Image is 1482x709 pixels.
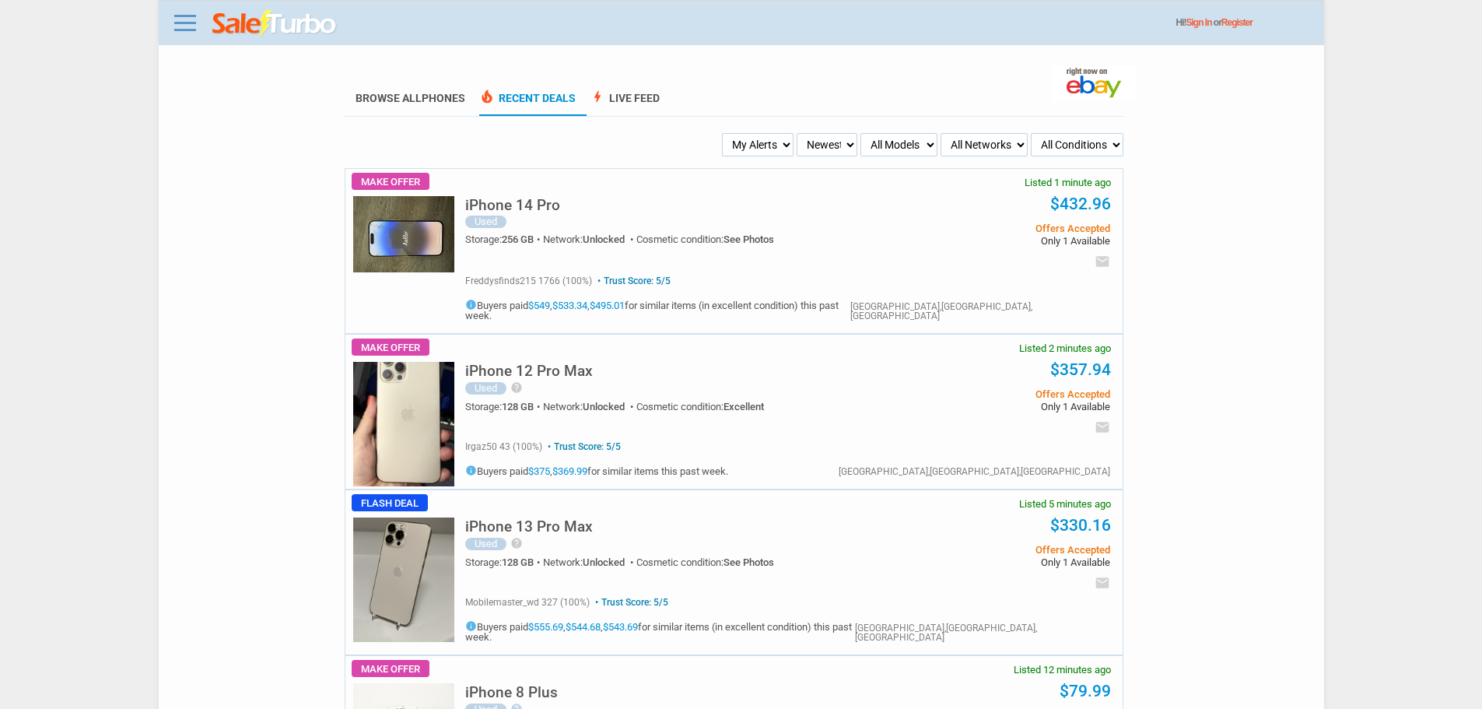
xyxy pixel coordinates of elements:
[1214,17,1253,28] span: or
[850,302,1110,321] div: [GEOGRAPHIC_DATA],[GEOGRAPHIC_DATA],[GEOGRAPHIC_DATA]
[479,92,576,116] a: local_fire_departmentRecent Deals
[465,201,560,212] a: iPhone 14 Pro
[1095,254,1110,269] i: email
[465,382,506,395] div: Used
[592,597,668,608] span: Trust Score: 5/5
[583,233,625,245] span: Unlocked
[528,621,563,633] a: $555.69
[528,300,550,311] a: $549
[465,198,560,212] h5: iPhone 14 Pro
[502,401,534,412] span: 128 GB
[1014,665,1111,675] span: Listed 12 minutes ago
[636,557,774,567] div: Cosmetic condition:
[1050,516,1111,535] a: $330.16
[1019,343,1111,353] span: Listed 2 minutes ago
[352,339,429,356] span: Make Offer
[1095,419,1110,435] i: email
[543,402,636,412] div: Network:
[465,234,543,244] div: Storage:
[723,233,774,245] span: See Photos
[636,234,774,244] div: Cosmetic condition:
[590,92,660,116] a: boltLive Feed
[855,623,1110,642] div: [GEOGRAPHIC_DATA],[GEOGRAPHIC_DATA],[GEOGRAPHIC_DATA]
[465,620,477,632] i: info
[465,688,558,700] a: iPhone 8 Plus
[1050,360,1111,379] a: $357.94
[1186,17,1212,28] a: Sign In
[465,299,850,321] h5: Buyers paid , , for similar items (in excellent condition) this past week.
[502,556,534,568] span: 128 GB
[594,276,671,286] span: Trust Score: 5/5
[422,92,465,104] span: Phones
[875,557,1109,567] span: Only 1 Available
[352,173,429,190] span: Make Offer
[528,465,550,477] a: $375
[353,518,454,642] img: s-l225.jpg
[352,494,428,511] span: Flash Deal
[875,236,1109,246] span: Only 1 Available
[875,389,1109,399] span: Offers Accepted
[353,362,454,486] img: s-l225.jpg
[590,300,625,311] a: $495.01
[465,522,593,534] a: iPhone 13 Pro Max
[603,621,638,633] a: $543.69
[723,401,764,412] span: Excellent
[583,556,625,568] span: Unlocked
[465,597,590,608] span: mobilemaster_wd 327 (100%)
[723,556,774,568] span: See Photos
[583,401,625,412] span: Unlocked
[465,363,593,378] h5: iPhone 12 Pro Max
[1050,195,1111,213] a: $432.96
[566,621,601,633] a: $544.68
[543,557,636,567] div: Network:
[1176,17,1186,28] span: Hi!
[1095,575,1110,591] i: email
[465,557,543,567] div: Storage:
[465,465,477,476] i: info
[465,519,593,534] h5: iPhone 13 Pro Max
[212,10,338,38] img: saleturbo.com - Online Deals and Discount Coupons
[552,300,587,311] a: $533.34
[502,233,534,245] span: 256 GB
[590,89,605,104] span: bolt
[510,537,523,549] i: help
[465,620,855,642] h5: Buyers paid , , for similar items (in excellent condition) this past week.
[465,402,543,412] div: Storage:
[465,299,477,311] i: info
[636,402,764,412] div: Cosmetic condition:
[1221,17,1253,28] a: Register
[1019,499,1111,509] span: Listed 5 minutes ago
[1060,682,1111,700] a: $79.99
[510,381,523,394] i: help
[465,276,592,286] span: freddysfinds215 1766 (100%)
[465,538,506,550] div: Used
[875,545,1109,555] span: Offers Accepted
[552,465,587,477] a: $369.99
[353,196,454,272] img: s-l225.jpg
[465,216,506,228] div: Used
[465,465,728,476] h5: Buyers paid , for similar items this past week.
[479,89,495,104] span: local_fire_department
[356,92,465,104] a: Browse AllPhones
[545,441,621,452] span: Trust Score: 5/5
[465,441,542,452] span: irgaz50 43 (100%)
[1025,177,1111,188] span: Listed 1 minute ago
[543,234,636,244] div: Network:
[465,367,593,378] a: iPhone 12 Pro Max
[875,402,1109,412] span: Only 1 Available
[465,685,558,700] h5: iPhone 8 Plus
[352,660,429,677] span: Make Offer
[839,467,1110,476] div: [GEOGRAPHIC_DATA],[GEOGRAPHIC_DATA],[GEOGRAPHIC_DATA]
[875,223,1109,233] span: Offers Accepted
